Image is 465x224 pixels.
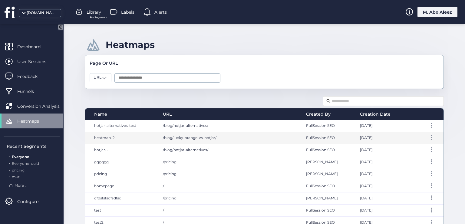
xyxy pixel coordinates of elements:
span: Heatmaps [17,118,48,124]
span: FullSession SEO [306,208,335,212]
span: [DATE] [360,148,373,152]
div: M. Abo Aleez [417,7,457,17]
span: Dashboard [17,43,50,50]
span: gggggg [94,160,109,164]
span: mut [12,175,20,179]
div: Recent Segments [7,143,60,150]
span: . [9,167,10,172]
div: [DOMAIN_NAME] [27,10,57,16]
span: heatmap-2 [94,135,115,140]
span: Everyone [12,154,29,159]
span: / [163,184,164,188]
span: [PERSON_NAME] [306,171,338,176]
span: More ... [15,183,28,188]
span: dfdsfsfsdfsdfsd [94,196,121,200]
span: homepage [94,184,114,188]
span: URL [163,111,172,117]
span: /blog/hotjar-alternatives/ [163,123,208,128]
span: . [9,173,10,179]
span: / [163,208,164,212]
span: /pricing [163,196,176,200]
span: Creation Date [360,111,391,117]
span: FullSession SEO [306,123,335,128]
span: [PERSON_NAME] [306,160,338,164]
span: [DATE] [360,196,373,200]
span: URL [94,75,101,80]
span: FullSession SEO [306,184,335,188]
span: hotjar-alternatives-test [94,123,136,128]
span: Created By [306,111,331,117]
span: /pricing [163,160,176,164]
span: . [9,160,10,166]
span: Library [87,9,101,15]
span: [DATE] [360,123,373,128]
span: [DATE] [360,135,373,140]
span: Conversion Analysis [17,103,69,110]
span: Alerts [154,9,167,15]
div: Heatmaps [106,39,155,50]
span: /blog/lucky-orange-vs-hotjar/ [163,135,216,140]
span: Funnels [17,88,43,95]
span: pricing [12,168,25,172]
span: User Sessions [17,58,55,65]
span: [DATE] [360,171,373,176]
span: For Segments [90,15,107,19]
div: Page Or URL [90,60,439,66]
span: [DATE] [360,160,373,164]
span: /pricing [163,171,176,176]
span: [DATE] [360,208,373,212]
span: Name [94,111,107,117]
span: Everyone_uuid [12,161,39,166]
span: [DATE] [360,184,373,188]
span: . [9,153,10,159]
span: hotjar-- [94,148,108,152]
span: FullSession SEO [306,135,335,140]
span: Labels [121,9,134,15]
span: FullSession SEO [306,148,335,152]
span: pricing [94,171,107,176]
span: test [94,208,101,212]
span: Feedback [17,73,47,80]
span: [PERSON_NAME] [306,196,338,200]
span: /blog/hotjar-alternatives/ [163,148,208,152]
span: Configure [17,198,48,205]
